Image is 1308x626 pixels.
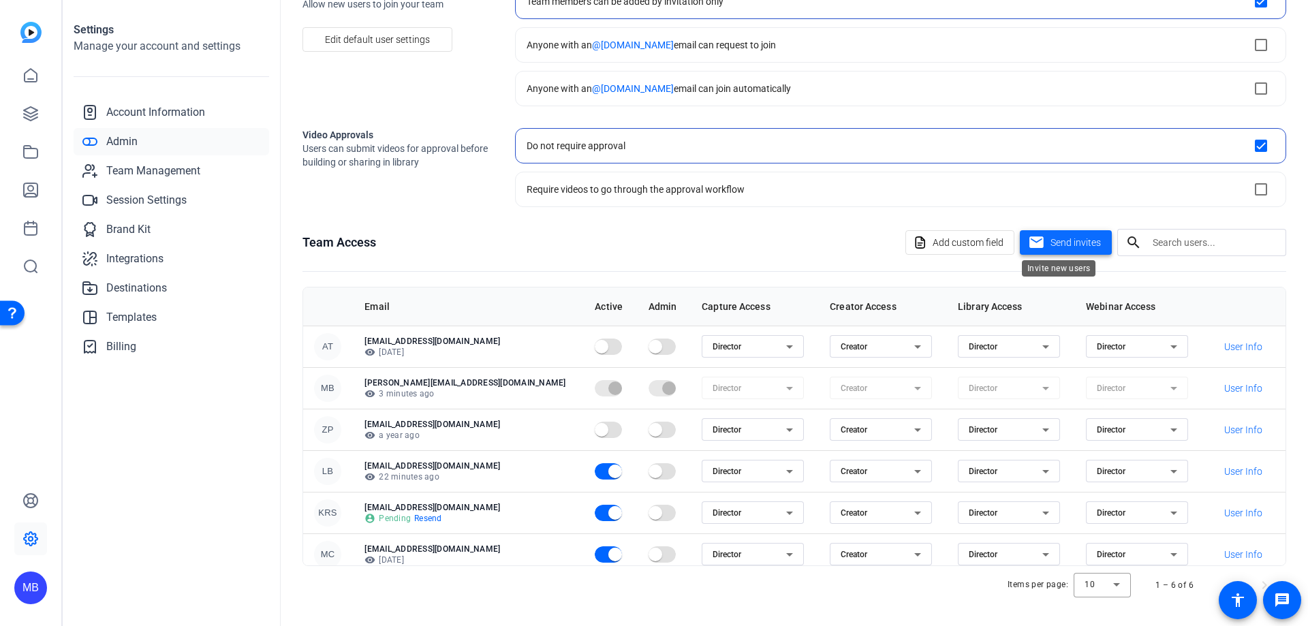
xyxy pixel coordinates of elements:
span: Director [713,342,741,351]
button: User Info [1214,376,1272,401]
span: Director [713,508,741,518]
mat-icon: accessibility [1230,592,1246,608]
div: KRS [314,499,341,527]
span: User Info [1224,340,1262,354]
div: MB [14,572,47,604]
button: User Info [1214,542,1272,567]
span: Director [969,508,997,518]
button: User Info [1214,334,1272,359]
span: Director [969,467,997,476]
div: AT [314,333,341,360]
button: Edit default user settings [302,27,452,52]
span: Account Information [106,104,205,121]
span: Resend [414,513,442,524]
a: Destinations [74,275,269,302]
span: User Info [1224,381,1262,395]
mat-icon: visibility [364,347,375,358]
span: Director [713,550,741,559]
mat-icon: message [1274,592,1290,608]
mat-icon: visibility [364,471,375,482]
span: Pending [379,513,411,524]
span: Director [1097,508,1125,518]
a: Brand Kit [74,216,269,243]
div: MB [314,375,341,402]
span: Brand Kit [106,221,151,238]
div: Anyone with an email can request to join [527,38,776,52]
span: Director [969,425,997,435]
p: [DATE] [364,554,573,565]
div: Anyone with an email can join automatically [527,82,791,95]
span: User Info [1224,423,1262,437]
span: Creator [841,467,867,476]
span: Director [1097,425,1125,435]
p: [EMAIL_ADDRESS][DOMAIN_NAME] [364,460,573,471]
a: Integrations [74,245,269,272]
p: 22 minutes ago [364,471,573,482]
span: Edit default user settings [325,27,430,52]
span: @[DOMAIN_NAME] [592,40,674,50]
span: Add custom field [933,230,1003,255]
button: Next page [1248,569,1281,601]
a: Billing [74,333,269,360]
span: Integrations [106,251,163,267]
mat-icon: visibility [364,430,375,441]
span: User Info [1224,465,1262,478]
span: Director [1097,467,1125,476]
span: Creator [841,508,867,518]
a: Team Management [74,157,269,185]
mat-icon: visibility [364,554,375,565]
button: User Info [1214,418,1272,442]
mat-icon: mail [1028,234,1045,251]
img: blue-gradient.svg [20,22,42,43]
div: Do not require approval [527,139,625,153]
div: Invite new users [1022,260,1095,277]
span: @[DOMAIN_NAME] [592,83,674,94]
button: Add custom field [905,230,1014,255]
span: Director [969,342,997,351]
th: Creator Access [819,287,947,326]
button: User Info [1214,459,1272,484]
span: Creator [841,425,867,435]
mat-icon: visibility [364,388,375,399]
div: LB [314,458,341,485]
a: Account Information [74,99,269,126]
button: Previous page [1215,569,1248,601]
p: [EMAIL_ADDRESS][DOMAIN_NAME] [364,544,573,554]
button: Send invites [1020,230,1112,255]
span: Destinations [106,280,167,296]
span: Session Settings [106,192,187,208]
div: 1 – 6 of 6 [1155,578,1194,592]
th: Email [354,287,584,326]
div: ZP [314,416,341,443]
mat-icon: search [1117,234,1150,251]
span: Admin [106,134,138,150]
span: Director [1097,342,1125,351]
span: Director [1097,550,1125,559]
th: Active [584,287,637,326]
span: Users can submit videos for approval before building or sharing in library [302,142,493,169]
p: [DATE] [364,347,573,358]
h1: Settings [74,22,269,38]
p: [EMAIL_ADDRESS][DOMAIN_NAME] [364,502,573,513]
span: Templates [106,309,157,326]
p: [EMAIL_ADDRESS][DOMAIN_NAME] [364,419,573,430]
h2: Video Approvals [302,128,493,142]
button: User Info [1214,501,1272,525]
th: Admin [638,287,691,326]
th: Capture Access [691,287,819,326]
span: Send invites [1050,236,1101,250]
p: [EMAIL_ADDRESS][DOMAIN_NAME] [364,336,573,347]
span: Director [969,550,997,559]
div: MC [314,541,341,568]
th: Library Access [947,287,1075,326]
p: a year ago [364,430,573,441]
th: Webinar Access [1075,287,1203,326]
span: Creator [841,342,867,351]
span: Billing [106,339,136,355]
span: User Info [1224,506,1262,520]
mat-icon: account_circle [364,513,375,524]
span: Team Management [106,163,200,179]
span: User Info [1224,548,1262,561]
p: [PERSON_NAME][EMAIL_ADDRESS][DOMAIN_NAME] [364,377,573,388]
a: Session Settings [74,187,269,214]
